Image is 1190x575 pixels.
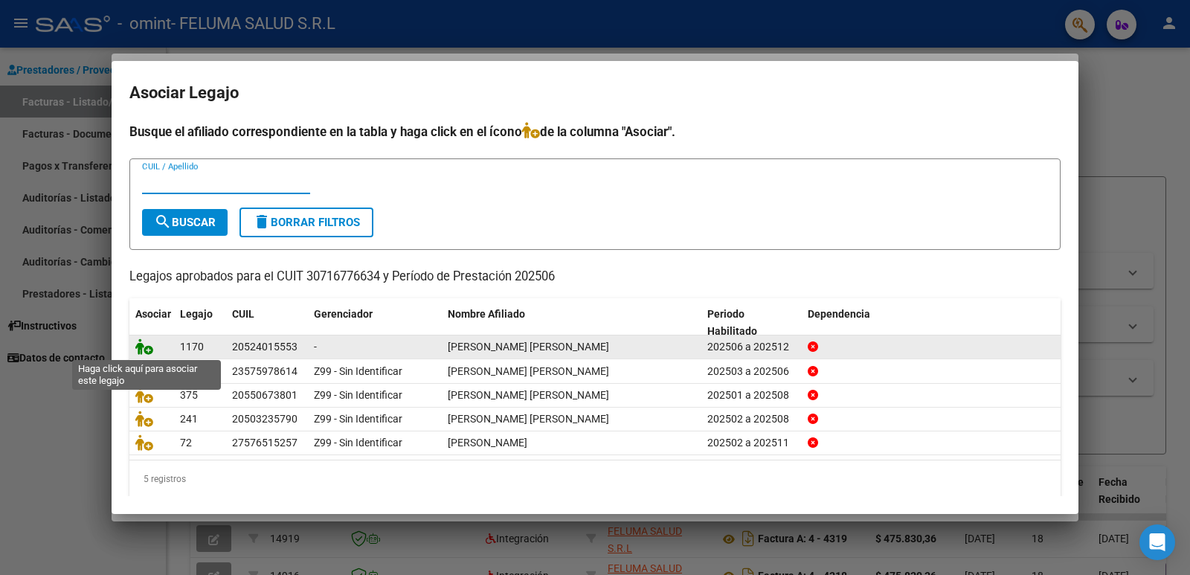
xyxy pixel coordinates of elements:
[314,308,373,320] span: Gerenciador
[226,298,308,347] datatable-header-cell: CUIL
[442,298,701,347] datatable-header-cell: Nombre Afiliado
[180,437,192,449] span: 72
[180,308,213,320] span: Legajo
[232,308,254,320] span: CUIL
[253,216,360,229] span: Borrar Filtros
[180,341,204,353] span: 1170
[180,413,198,425] span: 241
[135,308,171,320] span: Asociar
[154,216,216,229] span: Buscar
[253,213,271,231] mat-icon: delete
[707,338,796,356] div: 202506 a 202512
[308,298,442,347] datatable-header-cell: Gerenciador
[707,434,796,452] div: 202502 a 202511
[701,298,802,347] datatable-header-cell: Periodo Habilitado
[314,413,402,425] span: Z99 - Sin Identificar
[448,365,609,377] span: FERRO RANGEL ABRIL SOFIA
[1139,524,1175,560] div: Open Intercom Messenger
[314,365,402,377] span: Z99 - Sin Identificar
[808,308,870,320] span: Dependencia
[448,389,609,401] span: RODRIGUEZ VAZQUEZ THEO JOAQUIN
[180,389,198,401] span: 375
[129,268,1061,286] p: Legajos aprobados para el CUIT 30716776634 y Período de Prestación 202506
[154,213,172,231] mat-icon: search
[707,308,757,337] span: Periodo Habilitado
[129,460,1061,498] div: 5 registros
[239,208,373,237] button: Borrar Filtros
[707,411,796,428] div: 202502 a 202508
[232,387,297,404] div: 20550673801
[314,341,317,353] span: -
[129,79,1061,107] h2: Asociar Legajo
[314,437,402,449] span: Z99 - Sin Identificar
[448,413,609,425] span: RODRIGUEZ VAZQUEZ MATHEO IGNACIO
[232,363,297,380] div: 23575978614
[707,387,796,404] div: 202501 a 202508
[314,389,402,401] span: Z99 - Sin Identificar
[707,363,796,380] div: 202503 a 202506
[180,365,204,377] span: 1116
[232,434,297,452] div: 27576515257
[448,341,609,353] span: TOFFALO FIORA ANGEL EMILIANO
[174,298,226,347] datatable-header-cell: Legajo
[232,338,297,356] div: 20524015553
[448,308,525,320] span: Nombre Afiliado
[448,437,527,449] span: HOLTZ EMMA LOREN
[232,411,297,428] div: 20503235790
[129,122,1061,141] h4: Busque el afiliado correspondiente en la tabla y haga click en el ícono de la columna "Asociar".
[142,209,228,236] button: Buscar
[129,298,174,347] datatable-header-cell: Asociar
[802,298,1061,347] datatable-header-cell: Dependencia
